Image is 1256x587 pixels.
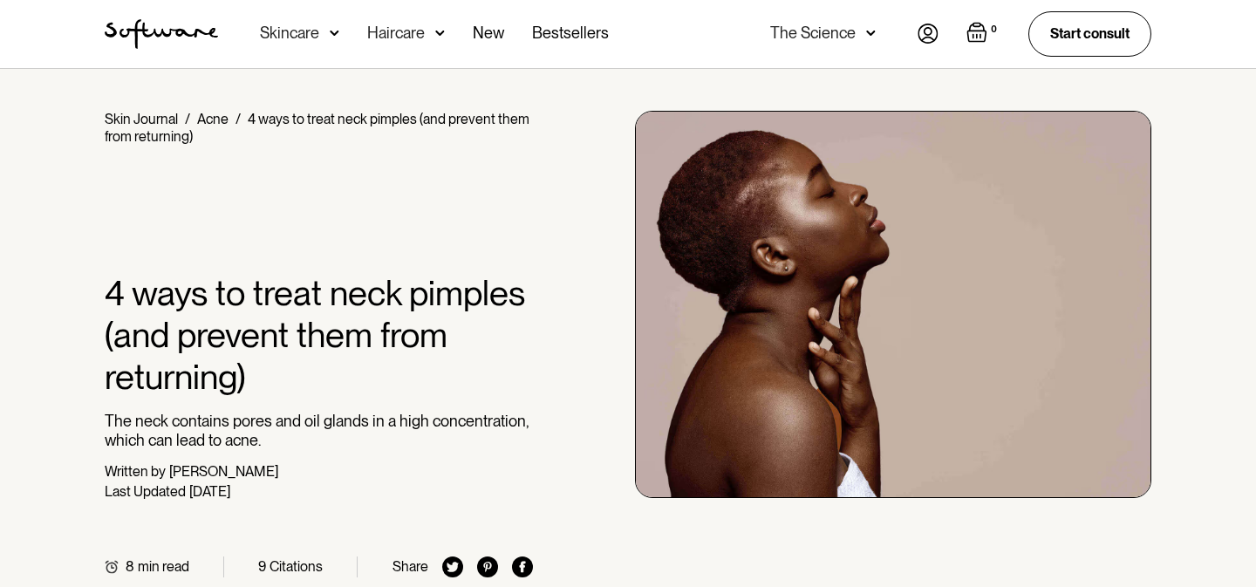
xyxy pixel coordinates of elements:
div: 0 [987,22,1000,38]
div: Written by [105,463,166,480]
div: 9 [258,558,266,575]
div: / [185,111,190,127]
img: facebook icon [512,556,533,577]
div: / [235,111,241,127]
img: pinterest icon [477,556,498,577]
a: Open empty cart [966,22,1000,46]
div: [DATE] [189,483,230,500]
div: 8 [126,558,134,575]
a: Start consult [1028,11,1151,56]
img: arrow down [330,24,339,42]
img: arrow down [435,24,445,42]
a: Acne [197,111,229,127]
img: Software Logo [105,19,218,49]
div: min read [138,558,189,575]
div: Share [392,558,428,575]
img: arrow down [866,24,876,42]
p: The neck contains pores and oil glands in a high concentration, which can lead to acne. [105,412,533,449]
div: Skincare [260,24,319,42]
div: 4 ways to treat neck pimples (and prevent them from returning) [105,111,529,145]
div: The Science [770,24,856,42]
img: twitter icon [442,556,463,577]
h1: 4 ways to treat neck pimples (and prevent them from returning) [105,272,533,398]
a: Skin Journal [105,111,178,127]
div: Last Updated [105,483,186,500]
div: [PERSON_NAME] [169,463,278,480]
div: Haircare [367,24,425,42]
div: Citations [270,558,323,575]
